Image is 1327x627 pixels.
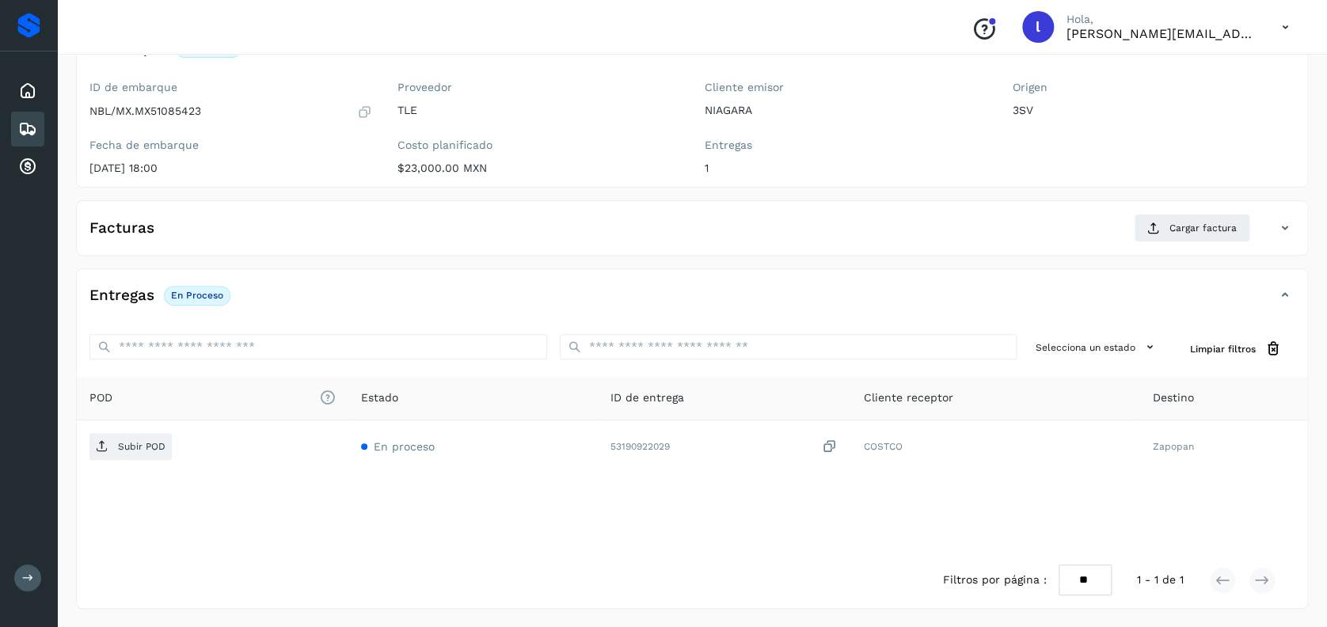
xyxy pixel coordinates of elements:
label: Origen [1013,81,1295,94]
button: Subir POD [89,433,172,460]
div: EntregasEn proceso [77,282,1307,321]
button: Selecciona un estado [1029,334,1165,360]
p: $23,000.00 MXN [397,161,680,175]
label: Entregas [705,139,987,152]
p: NIAGARA [705,104,987,117]
h4: Facturas [89,219,154,237]
span: POD [89,389,336,406]
p: Hola, [1067,13,1257,26]
label: ID de embarque [89,81,372,94]
span: 1 - 1 de 1 [1137,572,1184,588]
span: En proceso [374,440,435,453]
p: Subir POD [118,441,165,452]
div: FacturasCargar factura [77,214,1307,255]
span: Cargar factura [1169,221,1237,235]
p: En proceso [171,290,223,301]
p: 1 [705,161,987,175]
label: Cliente emisor [705,81,987,94]
p: NBL/MX.MX51085423 [89,104,201,118]
div: Inicio [11,74,44,108]
h4: Entregas [89,287,154,305]
p: TLE [397,104,680,117]
span: Destino [1152,389,1193,406]
span: Limpiar filtros [1190,342,1256,356]
span: ID de entrega [610,389,683,406]
button: Limpiar filtros [1177,334,1295,363]
span: Cliente receptor [863,389,952,406]
p: [DATE] 18:00 [89,161,372,175]
p: lorena.rojo@serviciosatc.com.mx [1067,26,1257,41]
label: Costo planificado [397,139,680,152]
span: Estado [361,389,398,406]
p: 3SV [1013,104,1295,117]
td: COSTCO [850,420,1139,473]
label: Fecha de embarque [89,139,372,152]
span: Filtros por página : [942,572,1046,588]
td: Zapopan [1139,420,1307,473]
label: Proveedor [397,81,680,94]
div: 53190922029 [610,439,838,455]
button: Cargar factura [1134,214,1250,242]
div: Embarques [11,112,44,146]
div: EmbarqueEn proceso [77,35,1307,74]
div: Cuentas por cobrar [11,150,44,184]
